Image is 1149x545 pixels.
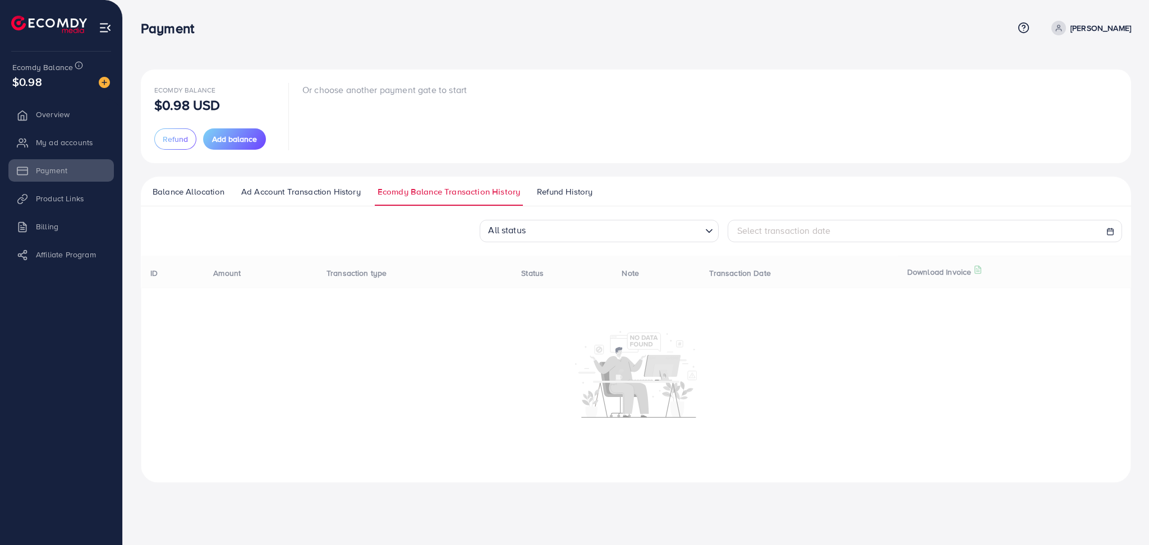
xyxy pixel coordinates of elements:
p: Or choose another payment gate to start [302,83,467,96]
a: [PERSON_NAME] [1047,21,1131,35]
span: Ecomdy Balance [154,85,215,95]
p: [PERSON_NAME] [1070,21,1131,35]
span: Ecomdy Balance [12,62,73,73]
button: Add balance [203,128,266,150]
span: Select transaction date [737,224,831,237]
span: $0.98 [12,73,42,90]
img: logo [11,16,87,33]
button: Refund [154,128,196,150]
span: Ecomdy Balance Transaction History [378,186,520,198]
span: Balance Allocation [153,186,224,198]
span: Refund [163,133,188,145]
div: Search for option [480,220,718,242]
input: Search for option [529,221,701,239]
h3: Payment [141,20,203,36]
span: Refund History [537,186,592,198]
span: Ad Account Transaction History [241,186,361,198]
img: image [99,77,110,88]
p: $0.98 USD [154,98,220,112]
span: Add balance [212,133,257,145]
span: All status [486,221,528,239]
img: menu [99,21,112,34]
